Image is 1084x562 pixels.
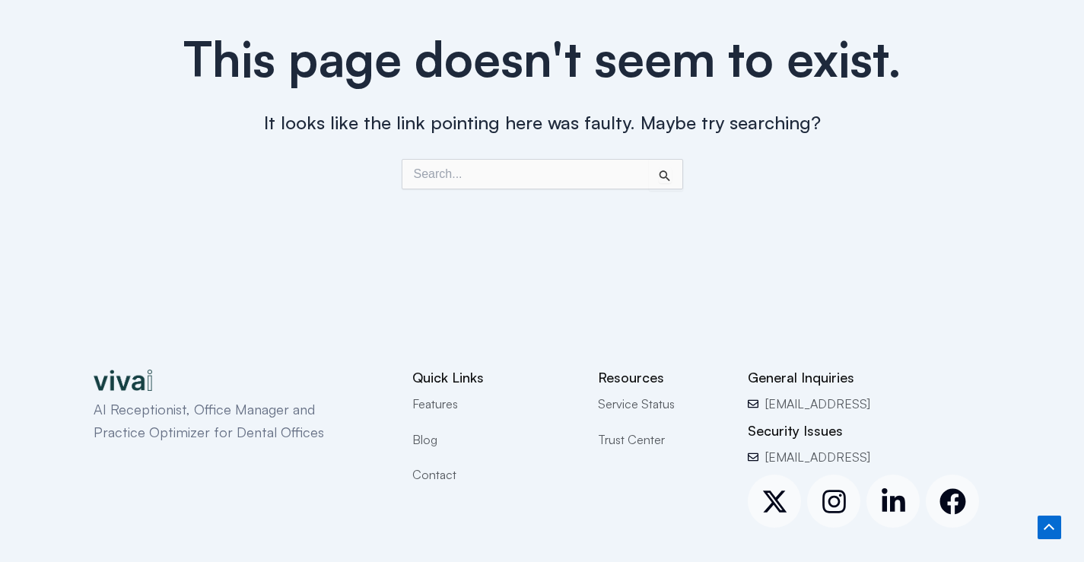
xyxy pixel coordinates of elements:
[748,369,990,386] h2: General Inquiries
[598,369,725,386] h2: Resources
[412,430,575,449] a: Blog
[748,422,990,440] h2: Security Issues
[748,447,990,467] a: [EMAIL_ADDRESS]
[412,430,437,449] span: Blog
[402,159,683,189] input: Search Submit
[598,430,725,449] a: Trust Center
[598,394,725,414] a: Service Status
[748,394,990,414] a: [EMAIL_ADDRESS]
[598,430,665,449] span: Trust Center
[122,24,962,93] h1: This page doesn't seem to exist.
[94,398,360,443] p: AI Receptionist, Office Manager and Practice Optimizer for Dental Offices
[598,394,675,414] span: Service Status
[412,465,456,484] span: Contact
[412,394,458,414] span: Features
[412,394,575,414] a: Features
[761,394,870,414] span: [EMAIL_ADDRESS]
[649,159,683,191] input: Search
[761,447,870,467] span: [EMAIL_ADDRESS]
[412,465,575,484] a: Contact
[412,369,575,386] h2: Quick Links
[122,111,962,135] h3: It looks like the link pointing here was faulty. Maybe try searching?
